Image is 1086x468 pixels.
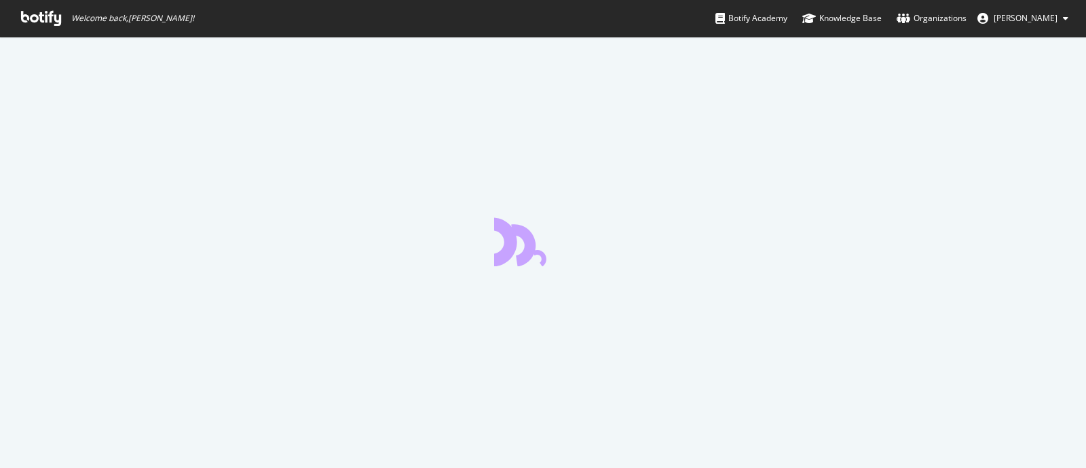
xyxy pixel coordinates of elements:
[71,13,194,24] span: Welcome back, [PERSON_NAME] !
[715,12,787,25] div: Botify Academy
[897,12,967,25] div: Organizations
[967,7,1079,29] button: [PERSON_NAME]
[994,12,1057,24] span: Chloe Dudley
[494,217,592,266] div: animation
[802,12,882,25] div: Knowledge Base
